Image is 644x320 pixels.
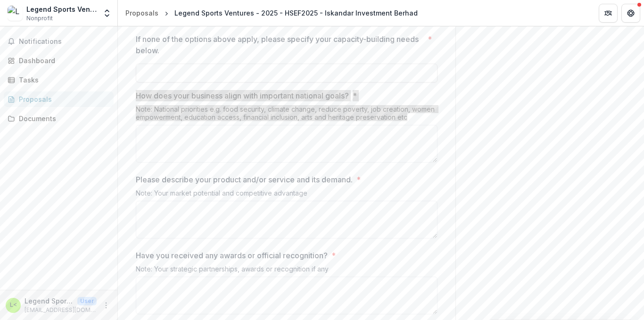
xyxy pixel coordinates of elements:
div: Dashboard [19,56,106,66]
p: User [77,297,97,305]
button: Get Help [621,4,640,23]
div: Legend Sports Ventures [26,4,97,14]
button: Open entity switcher [100,4,114,23]
div: Documents [19,114,106,123]
button: More [100,300,112,311]
p: [EMAIL_ADDRESS][DOMAIN_NAME] [25,306,97,314]
div: Note: Your strategic partnerships, awards or recognition if any [136,265,438,277]
span: Notifications [19,38,110,46]
a: Documents [4,111,114,126]
div: Note: Your market potential and competitive advantage [136,189,438,201]
p: Please describe your product and/or service and its demand. [136,174,353,185]
button: Partners [599,4,618,23]
p: Have you received any awards or official recognition? [136,250,328,261]
div: Proposals [125,8,158,18]
span: Nonprofit [26,14,53,23]
div: Proposals [19,94,106,104]
a: Tasks [4,72,114,88]
div: Legend Sports <legendsportsventures@gmail.com> [10,302,17,308]
div: Note: National priorities e.g. food security, climate change, reduce poverty, job creation, women... [136,105,438,125]
nav: breadcrumb [122,6,421,20]
div: Tasks [19,75,106,85]
button: Notifications [4,34,114,49]
div: Legend Sports Ventures - 2025 - HSEF2025 - Iskandar Investment Berhad [174,8,418,18]
p: How does your business align with important national goals? [136,90,349,101]
p: Legend Sports <[EMAIL_ADDRESS][DOMAIN_NAME]> [25,296,74,306]
p: If none of the options above apply, please specify your capacity-building needs below. [136,33,424,56]
a: Dashboard [4,53,114,68]
a: Proposals [122,6,162,20]
img: Legend Sports Ventures [8,6,23,21]
a: Proposals [4,91,114,107]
